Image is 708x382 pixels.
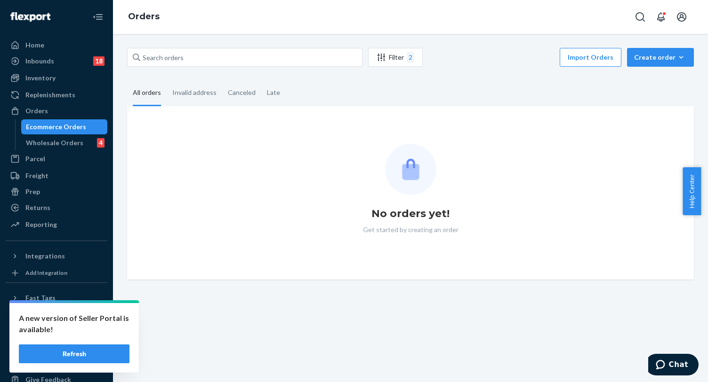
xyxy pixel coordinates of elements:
[6,309,107,320] a: Add Fast Tag
[627,48,694,67] button: Create order
[6,217,107,232] a: Reporting
[93,56,105,66] div: 18
[672,8,691,26] button: Open account menu
[25,293,56,303] div: Fast Tags
[683,167,701,215] button: Help Center
[648,354,699,377] iframe: Opens a widget where you can chat to one of our agents
[363,225,459,234] p: Get started by creating an order
[25,90,75,100] div: Replenishments
[21,119,108,134] a: Ecommerce Orders
[560,48,621,67] button: Import Orders
[634,53,687,62] div: Create order
[385,144,436,195] img: Empty list
[369,52,422,63] div: Filter
[6,249,107,264] button: Integrations
[6,103,107,118] a: Orders
[6,184,107,199] a: Prep
[6,200,107,215] a: Returns
[19,312,129,335] p: A new version of Seller Portal is available!
[6,168,107,183] a: Freight
[6,290,107,305] button: Fast Tags
[6,38,107,53] a: Home
[133,80,161,106] div: All orders
[25,56,54,66] div: Inbounds
[6,151,107,166] a: Parcel
[25,40,44,50] div: Home
[652,8,670,26] button: Open notifications
[6,267,107,279] a: Add Integration
[368,48,423,67] button: Filter
[267,80,280,105] div: Late
[25,106,48,116] div: Orders
[6,70,107,86] a: Inventory
[6,324,107,339] a: Settings
[26,122,86,132] div: Ecommerce Orders
[25,269,67,277] div: Add Integration
[128,11,160,22] a: Orders
[25,203,50,212] div: Returns
[6,87,107,102] a: Replenishments
[25,154,45,164] div: Parcel
[6,340,107,355] button: Talk to Support
[6,356,107,371] a: Help Center
[25,73,56,83] div: Inventory
[19,344,129,363] button: Refresh
[371,206,450,221] h1: No orders yet!
[172,80,217,105] div: Invalid address
[25,171,48,180] div: Freight
[97,138,105,148] div: 4
[6,54,107,69] a: Inbounds18
[127,48,362,67] input: Search orders
[10,12,50,22] img: Flexport logo
[25,251,65,261] div: Integrations
[25,220,57,229] div: Reporting
[25,187,40,196] div: Prep
[407,52,414,63] div: 2
[121,3,167,31] ol: breadcrumbs
[631,8,650,26] button: Open Search Box
[21,135,108,150] a: Wholesale Orders4
[88,8,107,26] button: Close Navigation
[26,138,83,148] div: Wholesale Orders
[228,80,256,105] div: Canceled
